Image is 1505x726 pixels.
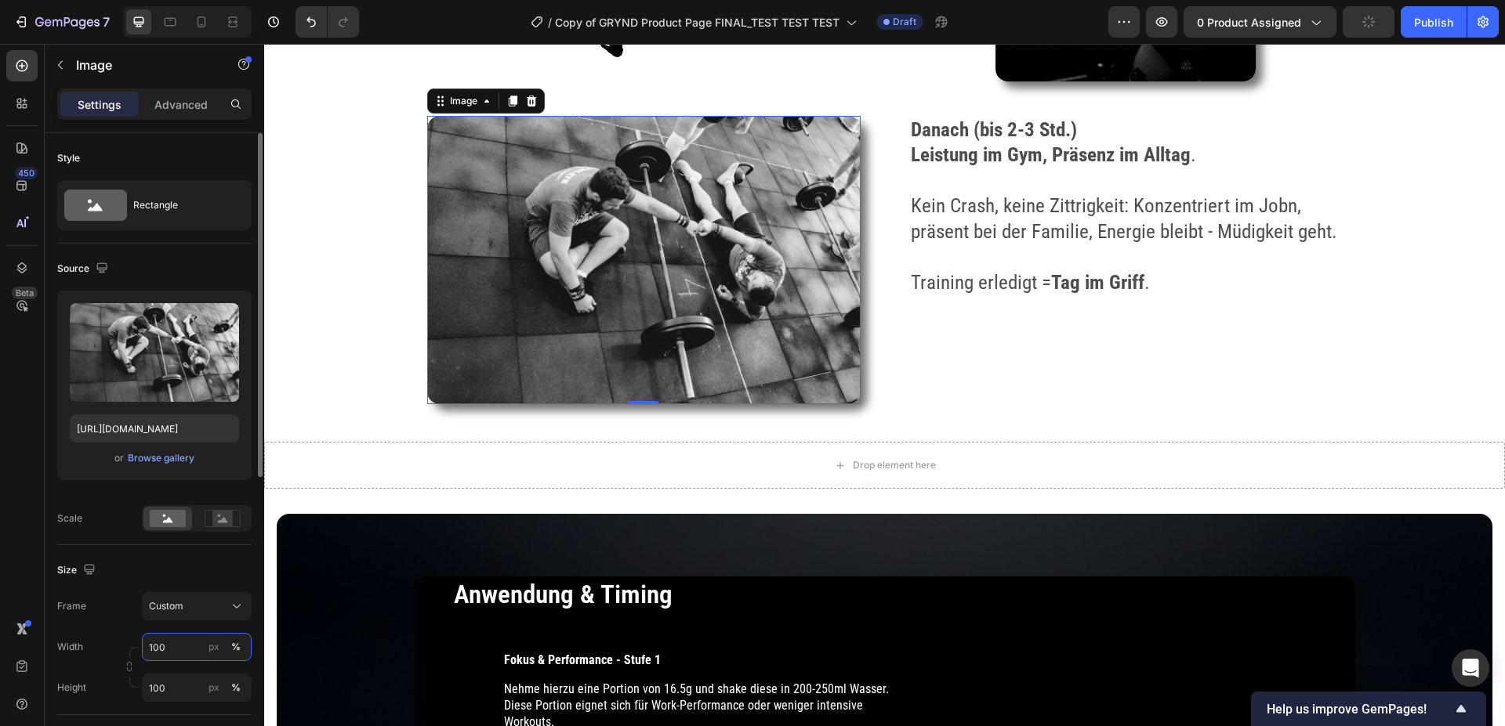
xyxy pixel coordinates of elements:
button: % [205,678,223,697]
div: % [231,640,241,654]
strong: Danach (bis 2-3 Std.) [647,74,813,97]
div: px [209,681,219,695]
span: 0 product assigned [1197,14,1301,31]
p: 7 [103,13,110,31]
label: Frame [57,599,86,613]
span: / [548,14,552,31]
p: Training erledigt = . [647,226,1077,252]
div: Rectangle [133,187,229,223]
div: Open Intercom Messenger [1452,649,1489,687]
div: Browse gallery [128,451,194,465]
span: or [114,449,124,468]
button: Custom [142,592,252,620]
button: 7 [6,6,117,38]
strong: Leistung im Gym, Präsenz im Alltag [647,99,927,122]
button: % [205,638,223,656]
iframe: Design area [264,44,1505,726]
label: Height [57,681,86,695]
p: Advanced [154,96,208,113]
div: Style [57,151,80,165]
span: Help us improve GemPages! [1267,702,1452,717]
div: 450 [15,167,38,179]
p: Nehme hierzu eine Portion von 16.5g und shake diese in 200-250ml Wasser. Diese Portion eignet sic... [240,638,626,686]
div: Beta [12,287,38,299]
div: % [231,681,241,695]
p: Kein Crash, keine Zittrigkeit: Konzentriert im Jobn, präsent bei der Familie, Energie bleibt - Mü... [647,150,1077,200]
button: Show survey - Help us improve GemPages! [1267,699,1471,718]
div: Scale [57,511,82,526]
p: . [647,99,1077,125]
img: preview-image [70,303,239,402]
div: px [209,640,219,654]
button: 0 product assigned [1184,6,1336,38]
button: Publish [1401,6,1467,38]
strong: Tag im Griff [787,227,880,250]
button: Browse gallery [127,450,195,466]
input: https://example.com/image.jpg [70,414,239,442]
span: Draft [893,15,916,29]
div: Publish [1414,14,1453,31]
p: Fokus & Performance - Stufe 1 [240,609,626,625]
div: Undo/Redo [296,6,359,38]
input: px% [142,674,252,702]
button: px [227,638,245,656]
div: Source [57,258,111,280]
label: Width [57,640,83,654]
div: Drop element here [589,415,672,428]
p: Image [76,56,209,74]
button: px [227,678,245,697]
input: px% [142,633,252,661]
div: Rich Text Editor. Editing area: main [645,72,1079,279]
h2: Anwendung & Timing [188,533,628,569]
span: Copy of GRYND Product Page FINAL_TEST TEST TEST [555,14,840,31]
span: Custom [149,599,183,613]
p: Settings [78,96,121,113]
div: Size [57,560,99,581]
